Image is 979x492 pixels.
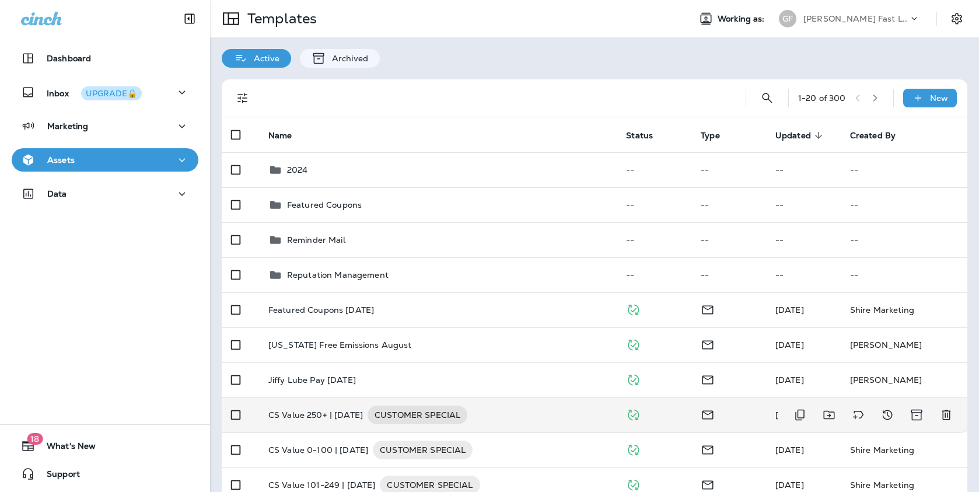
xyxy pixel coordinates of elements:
span: Status [626,131,653,141]
button: Collapse Sidebar [173,7,206,30]
span: Published [626,409,641,419]
button: 18What's New [12,434,198,458]
td: -- [617,187,691,222]
button: Move to folder [817,403,841,427]
p: Inbox [47,86,142,99]
span: Updated [775,130,826,141]
span: Updated [775,131,811,141]
button: Data [12,182,198,205]
span: Shire Marketing [775,480,804,490]
td: -- [617,257,691,292]
div: 1 - 20 of 300 [798,93,846,103]
span: Status [626,130,668,141]
span: What's New [35,441,96,455]
p: Templates [243,10,317,27]
span: Shire Marketing [775,305,804,315]
p: Marketing [47,121,88,131]
span: CUSTOMER SPECIAL [373,444,473,456]
td: -- [766,187,841,222]
span: Type [701,130,735,141]
span: Support [35,469,80,483]
span: Published [626,339,641,349]
span: Shire Marketing [775,340,804,350]
div: CUSTOMER SPECIAL [368,406,467,424]
button: InboxUPGRADE🔒 [12,81,198,104]
p: Reputation Management [287,270,389,280]
p: Reminder Mail [287,235,345,245]
button: Settings [946,8,967,29]
button: Marketing [12,114,198,138]
td: -- [841,152,967,187]
span: Shire Marketing [775,375,804,385]
button: View Changelog [876,403,899,427]
td: -- [841,222,967,257]
span: Type [701,131,720,141]
button: Assets [12,148,198,172]
span: Shire Marketing [775,445,804,455]
td: [PERSON_NAME] [841,327,967,362]
p: CS Value 0-100 | [DATE] [268,441,368,459]
button: UPGRADE🔒 [81,86,142,100]
span: 18 [27,433,43,445]
span: Email [701,479,715,489]
button: Duplicate [788,403,812,427]
td: Shire Marketing [841,432,967,467]
span: Published [626,479,641,489]
td: -- [766,152,841,187]
td: -- [691,187,766,222]
div: UPGRADE🔒 [86,89,137,97]
p: New [930,93,948,103]
span: Published [626,303,641,314]
p: 2024 [287,165,308,175]
button: Archive [905,403,929,427]
button: Support [12,462,198,486]
td: -- [766,222,841,257]
td: -- [691,222,766,257]
button: Dashboard [12,47,198,70]
span: Email [701,444,715,454]
span: Email [701,409,715,419]
span: CUSTOMER SPECIAL [368,409,467,421]
td: -- [766,257,841,292]
span: Published [626,444,641,454]
span: Created By [850,131,896,141]
td: -- [841,187,967,222]
p: Archived [326,54,368,63]
p: Dashboard [47,54,91,63]
span: Working as: [718,14,767,24]
p: Data [47,189,67,198]
div: GF [779,10,796,27]
p: Jiffy Lube Pay [DATE] [268,375,356,385]
td: [PERSON_NAME] [841,362,967,397]
button: Filters [231,86,254,110]
td: Shire Marketing [841,292,967,327]
span: Email [701,303,715,314]
span: Created By [850,130,911,141]
p: Featured Coupons [DATE] [268,305,374,315]
span: Name [268,130,307,141]
button: Search Templates [756,86,779,110]
span: Published [626,374,641,384]
td: -- [617,152,691,187]
td: -- [691,152,766,187]
td: -- [841,257,967,292]
button: Add tags [847,403,870,427]
span: Name [268,131,292,141]
p: CS Value 250+ | [DATE] [268,406,363,424]
td: -- [691,257,766,292]
p: Featured Coupons [287,200,362,210]
p: Active [248,54,279,63]
p: Assets [47,155,75,165]
button: Delete [935,403,958,427]
span: CUSTOMER SPECIAL [380,479,480,491]
p: [PERSON_NAME] Fast Lube dba [PERSON_NAME] [803,14,908,23]
td: -- [617,222,691,257]
span: Shire Marketing [775,410,804,420]
p: [US_STATE] Free Emissions August [268,340,411,350]
span: Email [701,374,715,384]
span: Email [701,339,715,349]
div: CUSTOMER SPECIAL [373,441,473,459]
